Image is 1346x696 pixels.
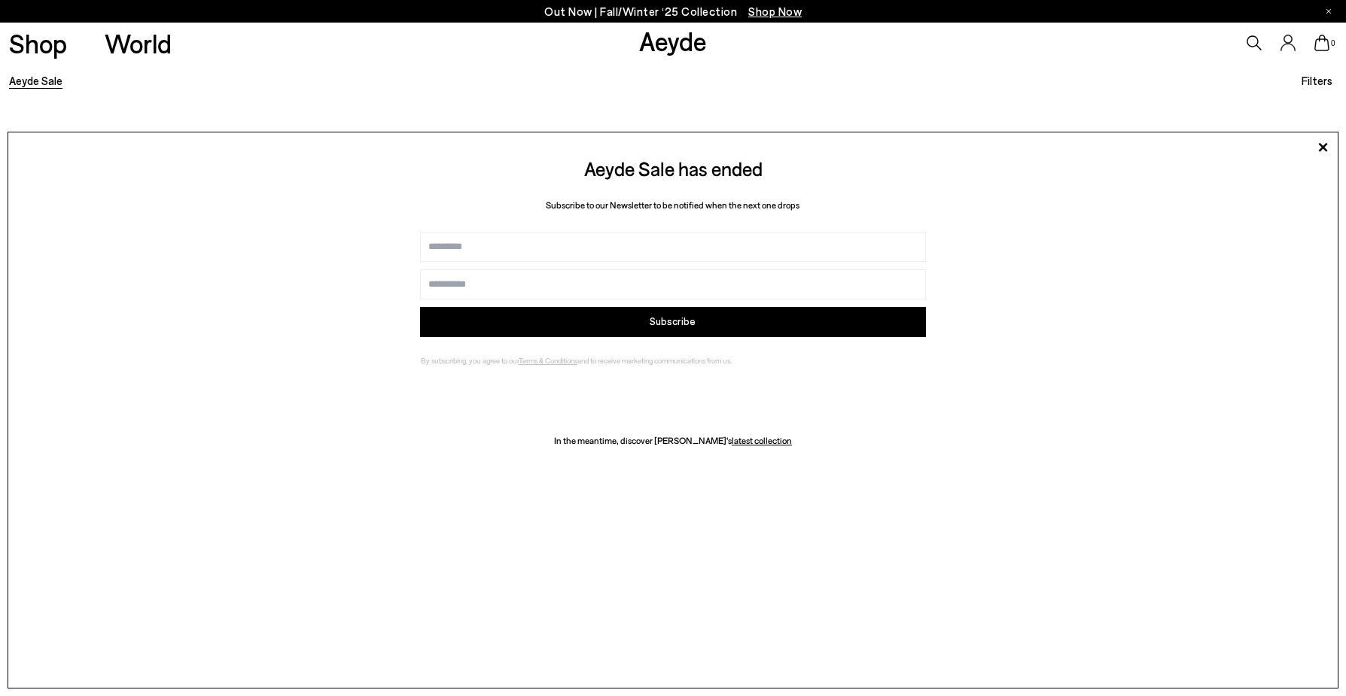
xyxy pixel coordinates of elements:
[554,435,732,445] span: In the meantime, discover [PERSON_NAME]'s
[519,356,577,365] a: Terms & Conditions
[577,356,732,365] span: and to receive marketing communications from us.
[584,157,763,180] span: Aeyde Sale has ended
[421,356,519,365] span: By subscribing, you agree to our
[546,199,799,210] span: Subscribe to our Newsletter to be notified when the next one drops
[732,435,792,445] a: latest collection
[420,307,926,337] button: Subscribe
